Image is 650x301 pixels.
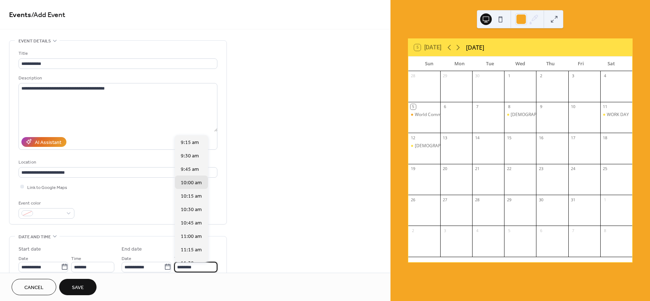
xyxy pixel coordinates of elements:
div: 20 [442,166,448,172]
span: 11:30 am [181,259,202,267]
span: Date and time [19,233,51,241]
div: Thu [535,57,566,71]
div: 24 [571,166,576,172]
div: 29 [506,197,512,202]
div: 18 [602,135,608,140]
div: 29 [442,73,448,79]
div: World Communion [DATE] [415,112,468,118]
div: 21 [474,166,480,172]
div: Fri [566,57,596,71]
div: 7 [571,228,576,233]
span: Cancel [24,284,44,292]
div: 26 [410,197,416,202]
div: WORK DAY [600,112,632,118]
span: Link to Google Maps [27,184,67,191]
div: Event color [19,199,73,207]
div: 3 [442,228,448,233]
span: 10:30 am [181,206,202,213]
div: Start date [19,246,41,253]
div: AI Assistant [35,139,61,146]
button: Cancel [12,279,56,295]
span: 10:45 am [181,219,202,227]
span: / Add Event [31,8,65,22]
div: 3 [571,73,576,79]
span: 10:15 am [181,192,202,200]
div: 12 [410,135,416,140]
span: 11:00 am [181,232,202,240]
button: AI Assistant [21,137,66,147]
div: 19 [410,166,416,172]
div: 28 [474,197,480,202]
div: 30 [538,197,544,202]
div: World Communion Sunday [408,112,440,118]
span: Event details [19,37,51,45]
div: Location [19,158,216,166]
div: 2 [538,73,544,79]
div: 9 [538,104,544,110]
div: Sat [596,57,626,71]
div: 4 [602,73,608,79]
div: Sun [414,57,445,71]
div: 6 [442,104,448,110]
a: Events [9,8,31,22]
div: 15 [506,135,512,140]
div: 22 [506,166,512,172]
span: 11:15 am [181,246,202,253]
div: 8 [506,104,512,110]
span: 9:15 am [181,139,199,146]
button: Save [59,279,97,295]
div: 27 [442,197,448,202]
div: 17 [571,135,576,140]
div: 1 [506,73,512,79]
span: Time [71,255,81,262]
div: 28 [410,73,416,79]
div: Tue [475,57,505,71]
div: Church Council Meeting [504,112,536,118]
div: [DEMOGRAPHIC_DATA] Meeting [415,143,481,149]
span: Save [72,284,84,292]
div: 11 [602,104,608,110]
div: 4 [474,228,480,233]
div: Description [19,74,216,82]
div: Congregational Meeting [408,143,440,149]
div: 13 [442,135,448,140]
span: 9:45 am [181,165,199,173]
div: WORK DAY [607,112,629,118]
div: 30 [474,73,480,79]
span: Time [174,255,184,262]
div: Title [19,50,216,57]
span: 10:00 am [181,179,202,186]
div: 6 [538,228,544,233]
div: 16 [538,135,544,140]
div: [DATE] [466,43,484,52]
div: End date [122,246,142,253]
div: 23 [538,166,544,172]
span: Date [122,255,131,262]
div: Wed [505,57,535,71]
div: 31 [571,197,576,202]
div: 5 [410,104,416,110]
div: 2 [410,228,416,233]
div: 7 [474,104,480,110]
div: 5 [506,228,512,233]
div: [DEMOGRAPHIC_DATA] Council Meeting [511,112,592,118]
div: 10 [571,104,576,110]
div: 25 [602,166,608,172]
span: 9:30 am [181,152,199,160]
div: 8 [602,228,608,233]
span: Date [19,255,28,262]
div: 1 [602,197,608,202]
div: 14 [474,135,480,140]
div: Mon [444,57,475,71]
